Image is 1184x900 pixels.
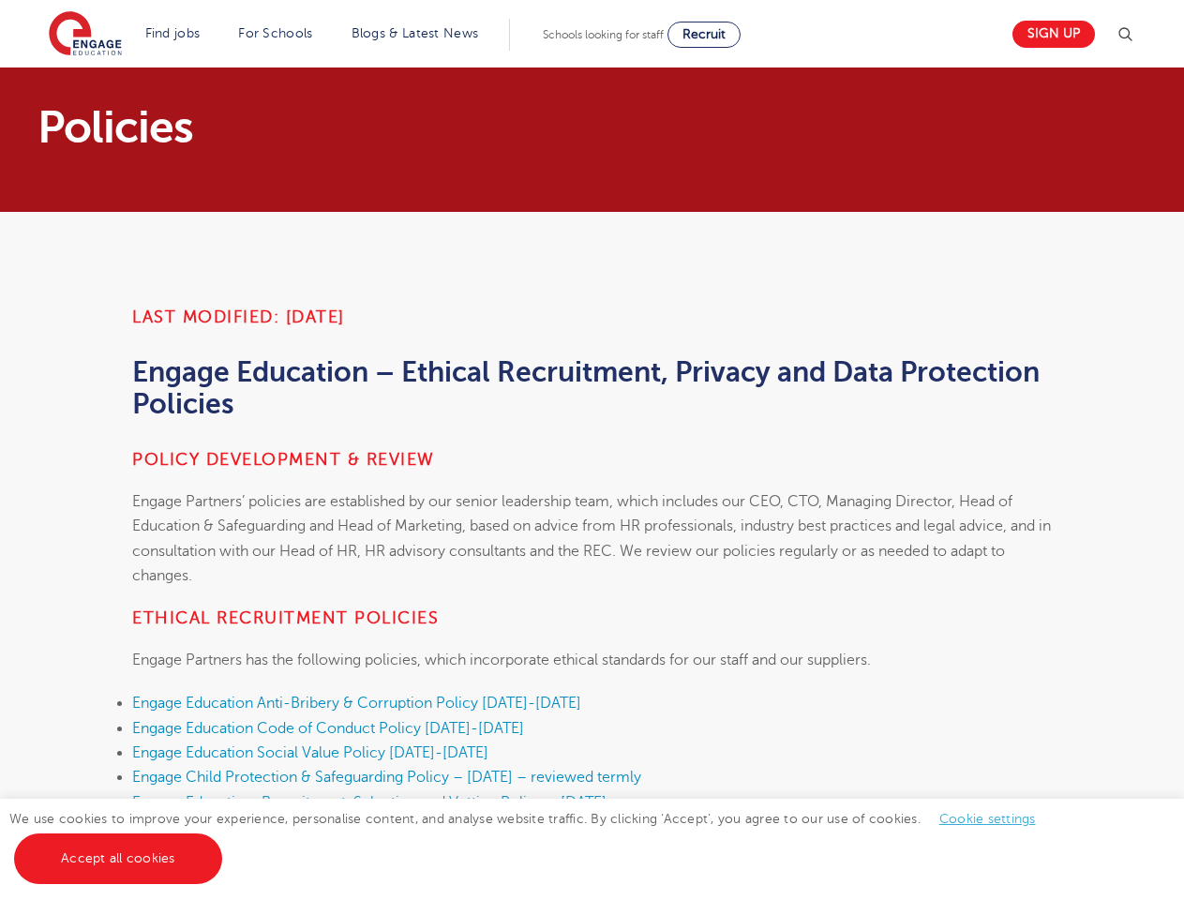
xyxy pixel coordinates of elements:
[132,450,435,469] strong: Policy development & review
[145,26,201,40] a: Find jobs
[1012,21,1095,48] a: Sign up
[238,26,312,40] a: For Schools
[939,812,1036,826] a: Cookie settings
[132,695,581,712] a: Engage Education Anti-Bribery & Corruption Policy [DATE]-[DATE]
[132,648,1052,672] p: Engage Partners has the following policies, which incorporate ethical standards for our staff and...
[543,28,664,41] span: Schools looking for staff
[667,22,741,48] a: Recruit
[132,356,1052,420] h2: Engage Education – Ethical Recruitment, Privacy and Data Protection Policies
[132,489,1052,588] p: Engage Partners’ policies are established by our senior leadership team, which includes our CEO, ...
[9,812,1055,865] span: We use cookies to improve your experience, personalise content, and analyse website traffic. By c...
[132,769,641,786] a: Engage Child Protection & Safeguarding Policy – [DATE] – reviewed termly
[132,608,439,627] strong: ETHICAL RECRUITMENT POLICIES
[49,11,122,58] img: Engage Education
[14,833,222,884] a: Accept all cookies
[132,307,345,326] strong: Last Modified: [DATE]
[37,105,768,150] h1: Policies
[682,27,726,41] span: Recruit
[132,744,488,761] a: Engage Education Social Value Policy [DATE]-[DATE]
[132,720,524,737] a: Engage Education Code of Conduct Policy [DATE]-[DATE]
[352,26,479,40] a: Blogs & Latest News
[132,794,607,811] a: Engage Education: Recruitment, Selection and Vetting Policy – [DATE]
